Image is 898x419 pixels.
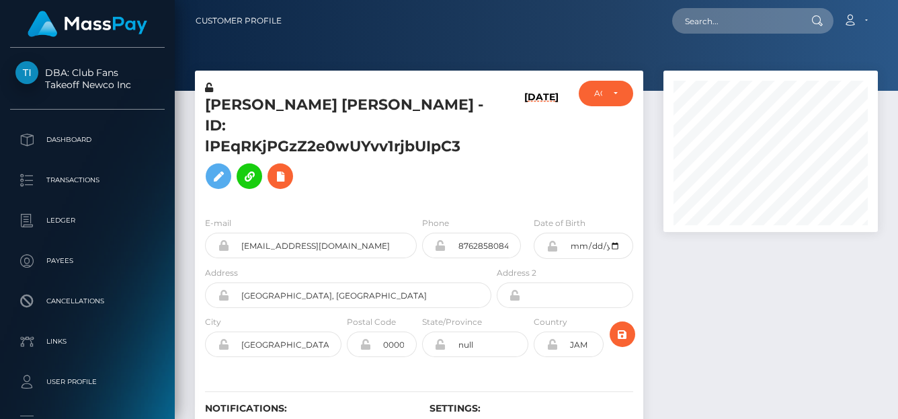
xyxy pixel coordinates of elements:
a: User Profile [10,365,165,399]
h6: [DATE] [524,91,559,200]
p: Ledger [15,211,159,231]
label: Address [205,267,238,279]
p: Links [15,332,159,352]
label: Country [534,316,567,328]
p: Cancellations [15,291,159,311]
label: Postal Code [347,316,396,328]
label: Phone [422,217,449,229]
h6: Settings: [430,403,634,414]
img: Takeoff Newco Inc [15,61,38,84]
h6: Notifications: [205,403,409,414]
p: User Profile [15,372,159,392]
a: Payees [10,244,165,278]
h5: [PERSON_NAME] [PERSON_NAME] - ID: lPEqRKjPGzZ2e0wUYvv1rjbUIpC3 [205,95,484,196]
a: Cancellations [10,284,165,318]
a: Dashboard [10,123,165,157]
p: Payees [15,251,159,271]
p: Transactions [15,170,159,190]
a: Customer Profile [196,7,282,35]
label: Date of Birth [534,217,585,229]
a: Links [10,325,165,358]
input: Search... [672,8,799,34]
label: E-mail [205,217,231,229]
label: City [205,316,221,328]
label: State/Province [422,316,482,328]
p: Dashboard [15,130,159,150]
div: ACTIVE [594,88,602,99]
button: ACTIVE [579,81,633,106]
img: MassPay Logo [28,11,147,37]
a: Transactions [10,163,165,197]
label: Address 2 [497,267,536,279]
span: DBA: Club Fans Takeoff Newco Inc [10,67,165,91]
a: Ledger [10,204,165,237]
